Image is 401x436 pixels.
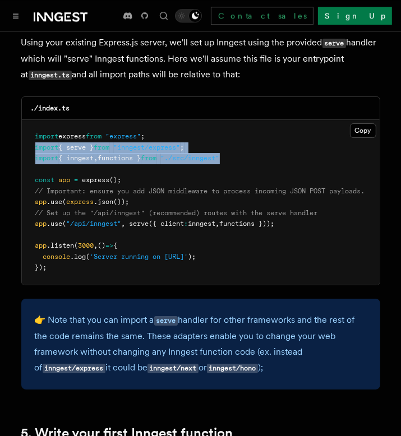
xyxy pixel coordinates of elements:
button: Toggle dark mode [175,9,202,22]
span: serve [130,220,149,228]
code: ./index.ts [31,104,70,112]
span: "/api/inngest" [67,220,122,228]
span: => [106,242,114,249]
span: app [35,198,47,206]
span: ({ client [149,220,185,228]
span: ( [63,198,67,206]
span: import [35,132,59,140]
span: 'Server running on [URL]' [90,253,188,261]
a: Contact sales [211,7,314,25]
button: Find something... [157,9,170,22]
span: }); [35,263,47,271]
button: Copy [350,123,376,138]
span: const [35,176,55,184]
code: inngest/next [148,364,199,373]
code: inngest/express [43,364,105,373]
a: Sign Up [318,7,392,25]
code: serve [322,39,346,48]
code: inngest/hono [207,364,258,373]
span: from [94,143,110,151]
span: ; [181,143,185,151]
span: from [86,132,102,140]
span: .use [47,220,63,228]
span: functions } [98,154,141,162]
span: app [35,242,47,249]
span: inngest [188,220,216,228]
span: import [35,143,59,151]
code: inngest.ts [29,71,72,80]
span: () [98,242,106,249]
span: , [122,220,126,228]
span: functions })); [220,220,275,228]
span: , [94,154,98,162]
span: ; [141,132,145,140]
span: app [59,176,71,184]
span: "inngest/express" [114,143,181,151]
button: Toggle navigation [9,9,22,22]
span: = [75,176,79,184]
span: (); [110,176,122,184]
span: , [94,242,98,249]
code: serve [154,316,178,326]
span: , [216,220,220,228]
span: { inngest [59,154,94,162]
span: .listen [47,242,75,249]
span: ); [188,253,196,261]
span: 3000 [79,242,94,249]
span: ()); [114,198,130,206]
span: console [43,253,71,261]
span: express [59,132,86,140]
span: .json [94,198,114,206]
span: ( [86,253,90,261]
span: express [82,176,110,184]
span: .log [71,253,86,261]
p: 👉 Note that you can import a handler for other frameworks and the rest of the code remains the sa... [35,312,367,376]
span: { serve } [59,143,94,151]
span: ( [75,242,79,249]
span: "./src/inngest" [161,154,220,162]
span: app [35,220,47,228]
span: // Set up the "/api/inngest" (recommended) routes with the serve handler [35,209,318,217]
span: .use [47,198,63,206]
p: Using your existing Express.js server, we'll set up Inngest using the provided handler which will... [21,35,380,83]
a: serve [154,314,178,325]
span: from [141,154,157,162]
span: { [114,242,118,249]
span: import [35,154,59,162]
span: "express" [106,132,141,140]
span: // Important: ensure you add JSON middleware to process incoming JSON POST payloads. [35,187,365,195]
span: ( [63,220,67,228]
span: express [67,198,94,206]
span: : [185,220,188,228]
